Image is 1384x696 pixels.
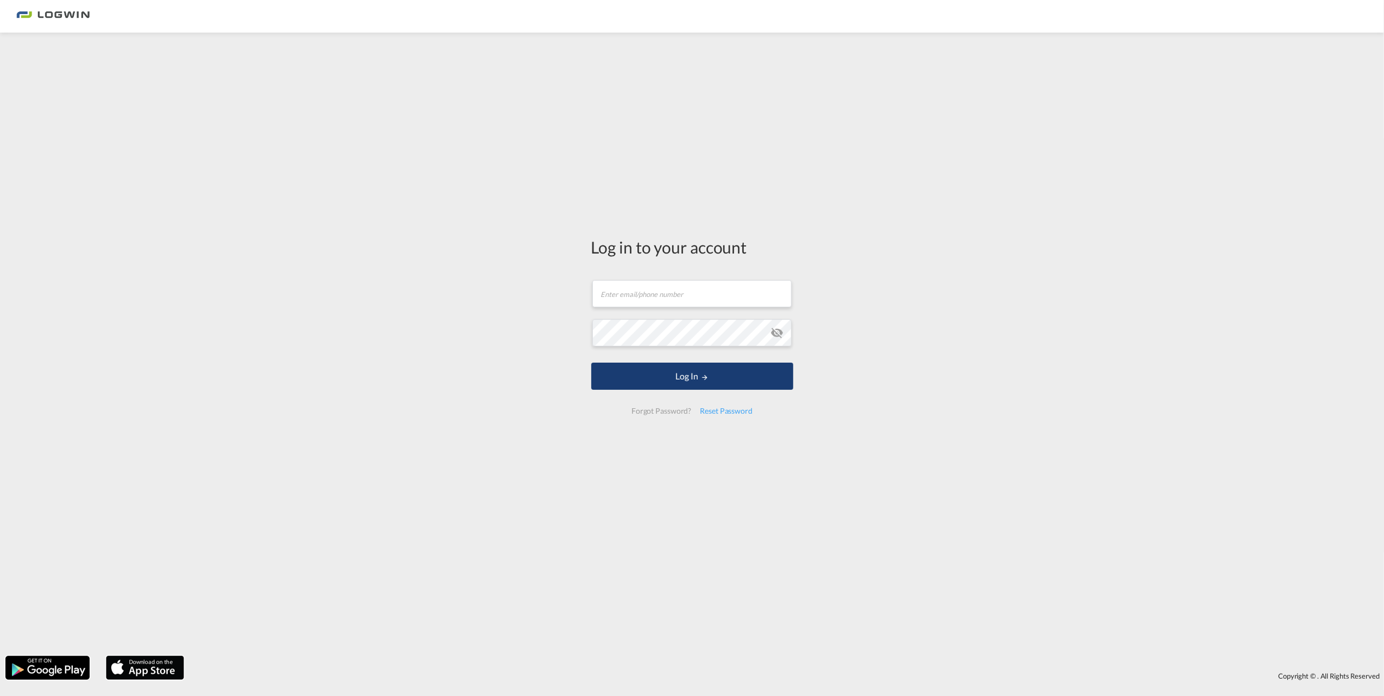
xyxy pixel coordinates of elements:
button: LOGIN [591,363,793,390]
img: 2761ae10d95411efa20a1f5e0282d2d7.png [16,4,90,29]
div: Reset Password [696,401,757,421]
img: apple.png [105,655,185,681]
div: Forgot Password? [627,401,696,421]
div: Log in to your account [591,236,793,258]
md-icon: icon-eye-off [771,326,784,339]
img: google.png [4,655,91,681]
div: Copyright © . All Rights Reserved [189,667,1384,685]
input: Enter email/phone number [592,280,792,307]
